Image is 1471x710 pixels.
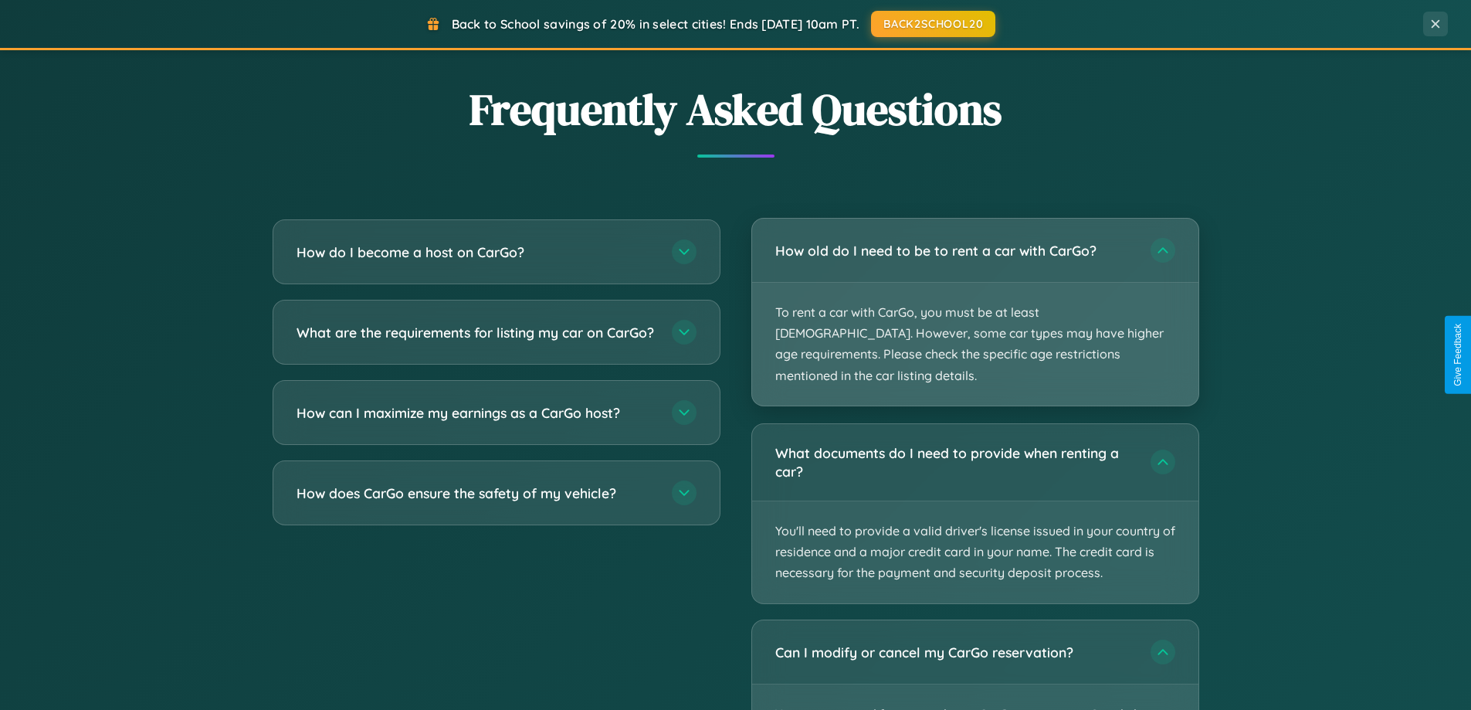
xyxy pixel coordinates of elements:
h3: How can I maximize my earnings as a CarGo host? [297,403,656,423]
p: To rent a car with CarGo, you must be at least [DEMOGRAPHIC_DATA]. However, some car types may ha... [752,283,1198,406]
h3: Can I modify or cancel my CarGo reservation? [775,642,1135,661]
h2: Frequently Asked Questions [273,80,1199,139]
h3: What are the requirements for listing my car on CarGo? [297,323,656,342]
h3: How old do I need to be to rent a car with CarGo? [775,241,1135,260]
button: BACK2SCHOOL20 [871,11,995,37]
p: You'll need to provide a valid driver's license issued in your country of residence and a major c... [752,501,1198,603]
h3: How does CarGo ensure the safety of my vehicle? [297,484,656,503]
h3: How do I become a host on CarGo? [297,243,656,262]
span: Back to School savings of 20% in select cities! Ends [DATE] 10am PT. [452,16,859,32]
div: Give Feedback [1452,324,1463,386]
h3: What documents do I need to provide when renting a car? [775,443,1135,481]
